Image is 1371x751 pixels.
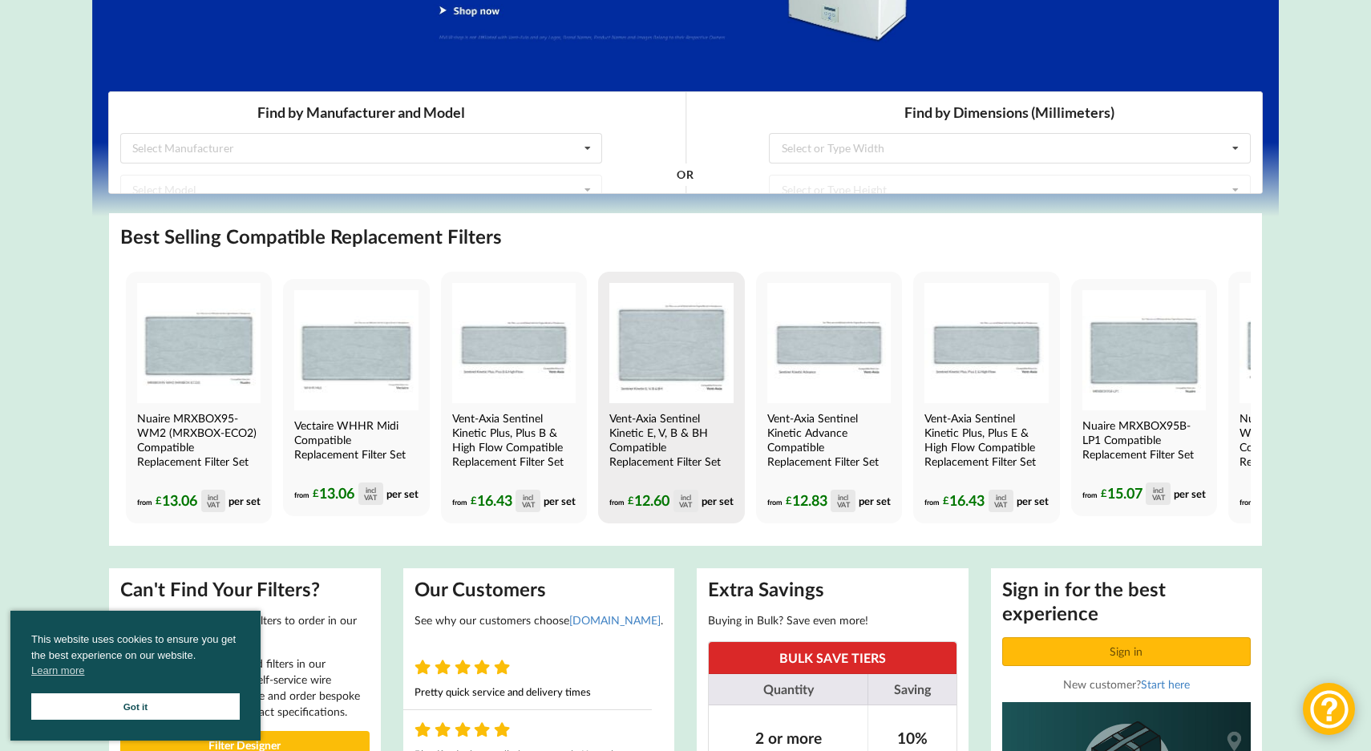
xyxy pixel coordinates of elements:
a: Start here [1141,677,1190,691]
th: BULK SAVE TIERS [709,642,956,673]
th: Quantity [709,674,867,705]
h4: Vent-Axia Sentinel Kinetic E, V, B & BH Compatible Replacement Filter Set [609,411,730,469]
span: £ [628,491,634,510]
span: per set [386,487,419,499]
span: from [1082,490,1098,499]
div: incl [208,494,218,501]
span: per set [859,494,891,507]
a: Sign in [1002,644,1254,658]
span: from [294,490,309,499]
h2: Can't Find Your Filters? [120,577,370,602]
span: £ [156,491,162,510]
div: VAT [994,501,1007,508]
h2: Our Customers [415,577,664,602]
div: VAT [522,501,535,508]
span: £ [1101,484,1107,503]
span: This website uses cookies to ensure you get the best experience on our website. [31,632,240,683]
div: New customer? [1002,677,1252,691]
div: incl [1153,487,1163,494]
h2: Extra Savings [708,577,957,602]
span: per set [1017,494,1049,507]
div: 12.60 [628,490,698,512]
h2: Best Selling Compatible Replacement Filters [120,224,502,249]
h3: Find by Dimensions (Millimeters) [661,12,1142,30]
a: Got it cookie [31,693,240,720]
span: from [767,497,783,506]
h4: Nuaire MRXBOX95B-LP1 Compatible Replacement Filter Set [1082,418,1203,462]
div: incl [366,487,376,494]
img: Vent-Axia Sentinel Kinetic E, V, B & BH Compatible MVHR Filter Replacement Set from MVHR.shop [609,283,733,403]
div: 16.43 [943,490,1013,512]
a: cookies - Learn more [31,663,84,679]
span: from [609,497,625,506]
span: £ [313,484,319,503]
img: Nuaire MRXBOX95-WH1 Compatible MVHR Filter Replacement Set from MVHR.shop [1240,283,1363,403]
img: Vent-Axia Sentinel Kinetic Plus E & High Flow Compatible MVHR Filter Replacement Set from MVHR.shop [924,283,1048,403]
p: Buying in Bulk? Save even more! [708,612,957,628]
span: from [1240,497,1255,506]
span: from [452,497,467,506]
span: per set [1174,487,1206,499]
div: VAT [837,501,850,508]
div: VAT [207,501,220,508]
span: from [137,497,152,506]
div: 16.43 [471,490,540,512]
h4: Vent-Axia Sentinel Kinetic Plus, Plus B & High Flow Compatible Replacement Filter Set [452,411,572,469]
th: Saving [867,674,956,705]
a: Vent-Axia Sentinel Kinetic E, V, B & BH Compatible MVHR Filter Replacement Set from MVHR.shop Ven... [598,272,744,523]
span: £ [471,491,477,510]
div: VAT [679,501,692,508]
img: Vent-Axia Sentinel Kinetic Advance Compatible MVHR Filter Replacement Set from MVHR.shop [767,283,891,403]
div: Pretty quick service and delivery times [403,685,653,698]
span: from [924,497,940,506]
a: [DOMAIN_NAME] [569,613,661,627]
span: £ [786,491,792,510]
a: Nuaire MRXBOX95-WM2 Compatible MVHR Filter Replacement Set from MVHR.shop Nuaire MRXBOX95-WM2 (MR... [126,272,272,523]
div: incl [681,494,691,501]
div: Select or Type Width [673,51,776,63]
img: Vectaire WHHR Midi Compatible MVHR Filter Replacement Set from MVHR.shop [294,290,418,410]
a: Nuaire MRXBOX95B-LP1 Compatible MVHR Filter Replacement Set from MVHR.shop Nuaire MRXBOX95B-LP1 C... [1071,279,1217,516]
div: OR [568,83,585,166]
div: 15.07 [1101,482,1171,505]
div: 12.83 [786,490,855,512]
div: 13.06 [313,482,382,505]
h2: Sign in for the best experience [1002,577,1252,627]
a: Vent-Axia Sentinel Kinetic Plus, Plus B & High Flow Compatible MVHR Filter Replacement Set from M... [441,272,587,523]
div: cookieconsent [10,611,261,741]
a: Vent-Axia Sentinel Kinetic Plus E & High Flow Compatible MVHR Filter Replacement Set from MVHR.sh... [913,272,1059,523]
div: Select Manufacturer [24,51,126,63]
button: Sign in [1002,637,1252,666]
div: VAT [1152,494,1165,501]
span: per set [702,494,734,507]
div: incl [523,494,533,501]
div: VAT [364,494,377,501]
div: incl [996,494,1006,501]
div: incl [838,494,848,501]
h4: Vent-Axia Sentinel Kinetic Advance Compatible Replacement Filter Set [767,411,888,469]
span: £ [943,491,949,510]
p: See why our customers choose . [415,612,664,628]
h4: Nuaire MRXBOX95-WH1 (MRXBOX-ECO3) Compatible Replacement Filter Set [1240,411,1360,469]
h4: Vent-Axia Sentinel Kinetic Plus, Plus E & High Flow Compatible Replacement Filter Set [924,411,1045,469]
h3: Find by Manufacturer and Model [12,12,494,30]
img: Nuaire MRXBOX95B-LP1 Compatible MVHR Filter Replacement Set from MVHR.shop [1082,290,1206,410]
h4: Nuaire MRXBOX95-WM2 (MRXBOX-ECO2) Compatible Replacement Filter Set [137,411,257,469]
div: 13.06 [156,490,225,512]
img: Vent-Axia Sentinel Kinetic Plus, Plus B & High Flow Compatible MVHR Filter Replacement Set from M... [452,283,576,403]
h4: Vectaire WHHR Midi Compatible Replacement Filter Set [294,418,415,462]
span: per set [228,494,261,507]
a: Vectaire WHHR Midi Compatible MVHR Filter Replacement Set from MVHR.shop Vectaire WHHR Midi Compa... [283,279,429,516]
span: per set [544,494,576,507]
img: Nuaire MRXBOX95-WM2 Compatible MVHR Filter Replacement Set from MVHR.shop [137,283,261,403]
a: Vent-Axia Sentinel Kinetic Advance Compatible MVHR Filter Replacement Set from MVHR.shop Vent-Axi... [756,272,902,523]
